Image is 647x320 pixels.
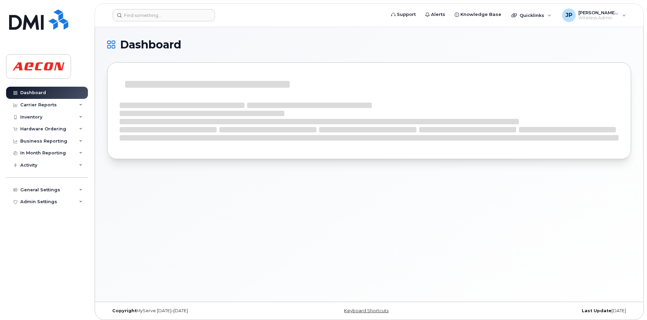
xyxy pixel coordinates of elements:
div: [DATE] [456,308,631,314]
div: MyServe [DATE]–[DATE] [107,308,282,314]
strong: Last Update [582,308,612,313]
span: Dashboard [120,40,181,50]
a: Keyboard Shortcuts [344,308,388,313]
strong: Copyright [112,308,137,313]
